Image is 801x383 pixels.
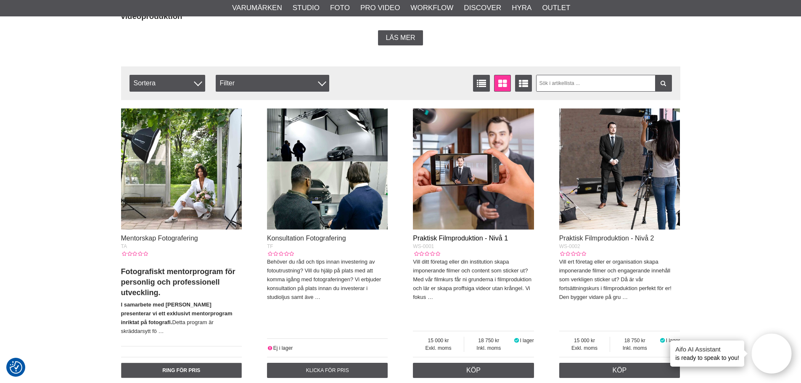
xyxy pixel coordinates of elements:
[413,363,534,378] a: Köp
[360,3,400,13] a: Pro Video
[666,338,680,343] span: I lager
[559,243,580,249] span: WS-0002
[559,337,610,344] span: 15 000
[121,301,242,335] p: Detta program är skräddarsytt fö
[559,250,586,258] div: Kundbetyg: 0
[267,363,388,378] a: Klicka för pris
[559,235,654,242] a: Praktisk Filmproduktion - Nivå 2
[413,337,464,344] span: 15 000
[655,75,672,92] a: Filtrera
[121,301,233,325] strong: I samarbete med [PERSON_NAME] presenterar vi ett exklusivt mentorprogram inriktat på fotografi.
[542,3,570,13] a: Outlet
[622,294,628,300] a: …
[267,108,388,230] img: Konsultation Fotografering
[386,34,415,42] span: Läs mer
[410,3,453,13] a: Workflow
[267,235,346,242] a: Konsultation Fotografering
[610,337,659,344] span: 18 750
[494,75,511,92] a: Fönstervisning
[413,235,508,242] a: Praktisk Filmproduktion - Nivå 1
[515,75,532,92] a: Utökad listvisning
[464,337,513,344] span: 18 750
[273,345,293,351] span: Ej i lager
[10,360,22,375] button: Samtyckesinställningar
[520,338,534,343] span: I lager
[293,3,320,13] a: Studio
[559,363,680,378] a: Köp
[267,258,388,301] p: Behöver du råd och tips innan investering av fotoutrustning? Vill du hjälp på plats med att komma...
[464,344,513,352] span: Inkl. moms
[559,258,680,301] p: Vill ert företag eller er organisation skapa imponerande filmer och engagerande innehåll som verk...
[473,75,490,92] a: Listvisning
[121,363,242,378] a: Ring för pris
[130,75,205,92] span: Sortera
[559,108,680,230] img: Praktisk Filmproduktion - Nivå 2
[121,267,242,298] h2: Fotografiskt mentorprogram för personlig och professionell utveckling.
[121,235,198,242] a: Mentorskap Fotografering
[121,108,242,230] img: Mentorskap Fotografering
[10,361,22,374] img: Revisit consent button
[158,328,164,334] a: …
[536,75,672,92] input: Sök i artikellista ...
[413,258,534,301] p: Vill ditt företag eller din institution skapa imponerande filmer och content som sticker ut? Med ...
[121,250,148,258] div: Kundbetyg: 0
[413,344,464,352] span: Exkl. moms
[559,344,610,352] span: Exkl. moms
[267,243,273,249] span: TF
[659,338,666,343] i: I lager
[267,250,294,258] div: Kundbetyg: 0
[232,3,282,13] a: Varumärken
[610,344,659,352] span: Inkl. moms
[670,341,744,367] div: is ready to speak to you!
[315,294,320,300] a: …
[464,3,501,13] a: Discover
[121,243,127,249] span: TA
[413,108,534,230] img: Praktisk Filmproduktion - Nivå 1
[512,3,531,13] a: Hyra
[330,3,350,13] a: Foto
[267,345,273,351] i: Ej i lager
[413,243,434,249] span: WS-0001
[428,294,433,300] a: …
[413,250,440,258] div: Kundbetyg: 0
[216,75,329,92] div: Filter
[675,345,739,354] h4: Aifo AI Assistant
[513,338,520,343] i: I lager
